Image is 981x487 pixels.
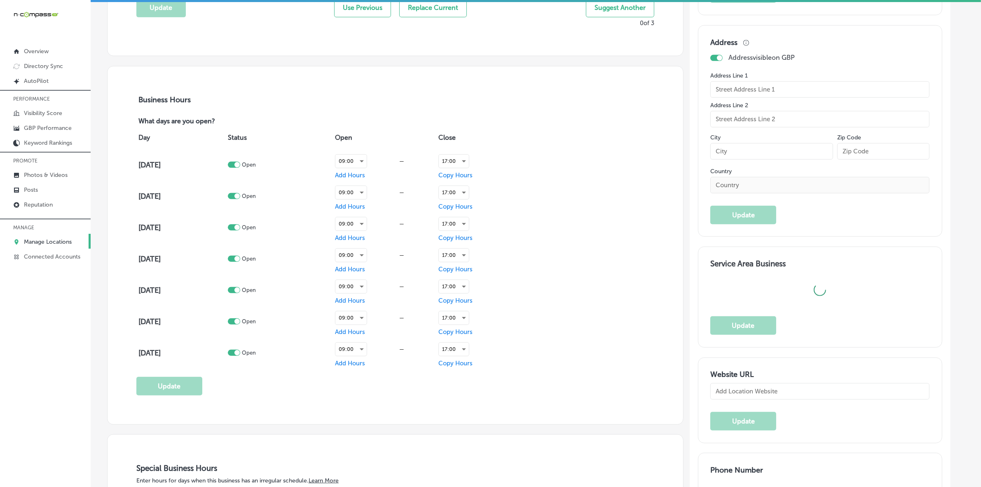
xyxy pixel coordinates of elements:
[309,477,339,484] a: Learn More
[335,297,365,304] span: Add Hours
[13,11,59,19] img: 660ab0bf-5cc7-4cb8-ba1c-48b5ae0f18e60NCTV_CLogo_TV_Black_-500x88.png
[438,328,473,336] span: Copy Hours
[242,256,256,262] p: Open
[710,102,929,109] label: Address Line 2
[138,223,226,232] h4: [DATE]
[367,315,436,321] div: —
[438,203,473,210] span: Copy Hours
[335,280,367,293] div: 09:00
[24,48,49,55] p: Overview
[24,201,53,208] p: Reputation
[710,81,929,98] input: Street Address Line 1
[367,252,436,258] div: —
[439,155,469,168] div: 17:00
[710,168,929,175] label: Country
[710,143,833,160] input: City
[728,54,795,61] p: Address visible on GBP
[24,139,72,146] p: Keyword Rankings
[710,383,929,400] input: Add Location Website
[242,287,256,293] p: Open
[436,126,524,149] th: Close
[710,206,776,224] button: Update
[335,311,367,325] div: 09:00
[438,234,473,242] span: Copy Hours
[138,160,226,169] h4: [DATE]
[439,311,469,325] div: 17:00
[367,189,436,195] div: —
[335,172,365,179] span: Add Hours
[367,283,436,289] div: —
[333,126,436,149] th: Open
[136,95,654,104] h3: Business Hours
[138,254,226,263] h4: [DATE]
[640,19,654,27] p: 0 of 3
[367,158,436,164] div: —
[710,412,776,431] button: Update
[242,193,256,199] p: Open
[439,343,469,356] div: 17:00
[439,249,469,262] div: 17:00
[24,186,38,193] p: Posts
[710,38,738,47] h3: Address
[335,343,367,356] div: 09:00
[136,377,202,395] button: Update
[439,186,469,199] div: 17:00
[24,172,68,179] p: Photos & Videos
[710,72,929,79] label: Address Line 1
[335,186,367,199] div: 09:00
[837,134,861,141] label: Zip Code
[335,360,365,367] span: Add Hours
[226,126,333,149] th: Status
[138,286,226,295] h4: [DATE]
[335,266,365,273] span: Add Hours
[242,318,256,325] p: Open
[138,192,226,201] h4: [DATE]
[335,155,367,168] div: 09:00
[710,134,721,141] label: City
[24,253,80,260] p: Connected Accounts
[438,360,473,367] span: Copy Hours
[710,370,929,379] h3: Website URL
[439,217,469,231] div: 17:00
[710,316,776,335] button: Update
[136,118,274,126] p: What days are you open?
[136,126,226,149] th: Day
[439,280,469,293] div: 17:00
[837,143,929,160] input: Zip Code
[24,110,62,117] p: Visibility Score
[710,177,929,193] input: Country
[710,466,929,475] h3: Phone Number
[24,125,72,132] p: GBP Performance
[335,217,367,231] div: 09:00
[335,249,367,262] div: 09:00
[242,162,256,168] p: Open
[242,350,256,356] p: Open
[335,203,365,210] span: Add Hours
[138,348,226,358] h4: [DATE]
[24,63,63,70] p: Directory Sync
[136,463,654,473] h3: Special Business Hours
[335,234,365,242] span: Add Hours
[136,477,654,484] p: Enter hours for days when this business has an irregular schedule.
[438,297,473,304] span: Copy Hours
[335,328,365,336] span: Add Hours
[710,111,929,127] input: Street Address Line 2
[367,346,436,352] div: —
[138,317,226,326] h4: [DATE]
[242,224,256,231] p: Open
[710,259,929,271] h3: Service Area Business
[367,221,436,227] div: —
[24,78,49,85] p: AutoPilot
[438,172,473,179] span: Copy Hours
[438,266,473,273] span: Copy Hours
[24,238,72,245] p: Manage Locations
